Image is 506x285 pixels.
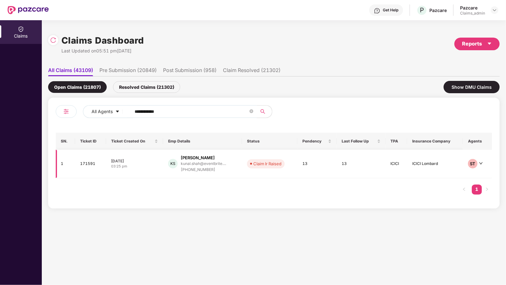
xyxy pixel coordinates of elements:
[459,185,469,195] li: Previous Page
[460,11,485,16] div: Claims_admin
[386,150,407,178] td: ICICI
[168,159,178,168] div: KS
[479,161,483,165] span: down
[407,133,463,150] th: Insurance Company
[337,133,385,150] th: Last Follow Up
[181,167,226,173] div: [PHONE_NUMBER]
[181,155,215,161] div: [PERSON_NAME]
[99,67,157,76] li: Pre Submission (20849)
[407,150,463,178] td: ICICI Lombard
[115,109,120,114] span: caret-down
[487,41,492,46] span: caret-down
[111,139,153,144] span: Ticket Created On
[62,108,70,115] img: svg+xml;base64,PHN2ZyB4bWxucz0iaHR0cDovL3d3dy53My5vcmcvMjAwMC9zdmciIHdpZHRoPSIyNCIgaGVpZ2h0PSIyNC...
[482,185,492,195] button: right
[75,150,106,178] td: 171591
[113,81,180,93] div: Resolved Claims (21302)
[92,108,113,115] span: All Agents
[75,133,106,150] th: Ticket ID
[468,159,478,168] div: ST
[256,105,272,118] button: search
[106,133,163,150] th: Ticket Created On
[111,164,158,169] div: 03:25 pm
[61,33,144,47] h1: Claims Dashboard
[250,109,253,115] span: close-circle
[163,133,242,150] th: Emp Details
[223,67,281,76] li: Claim Resolved (21302)
[50,37,56,43] img: svg+xml;base64,PHN2ZyBpZD0iUmVsb2FkLTMyeDMyIiB4bWxucz0iaHR0cDovL3d3dy53My5vcmcvMjAwMC9zdmciIHdpZH...
[111,158,158,164] div: [DATE]
[83,105,133,118] button: All Agentscaret-down
[253,161,281,167] div: Claim Ir Raised
[163,67,217,76] li: Post Submission (958)
[374,8,380,14] img: svg+xml;base64,PHN2ZyBpZD0iSGVscC0zMngzMiIgeG1sbnM9Imh0dHA6Ly93d3cudzMub3JnLzIwMDAvc3ZnIiB3aWR0aD...
[242,133,297,150] th: Status
[48,67,93,76] li: All Claims (43109)
[56,150,75,178] td: 1
[420,6,424,14] span: P
[181,161,226,166] div: kunal.shah@eventbrite....
[256,109,269,114] span: search
[429,7,447,13] div: Pazcare
[18,26,24,32] img: svg+xml;base64,PHN2ZyBpZD0iQ2xhaW0iIHhtbG5zPSJodHRwOi8vd3d3LnczLm9yZy8yMDAwL3N2ZyIgd2lkdGg9IjIwIi...
[492,8,497,13] img: svg+xml;base64,PHN2ZyBpZD0iRHJvcGRvd24tMzJ4MzIiIHhtbG5zPSJodHRwOi8vd3d3LnczLm9yZy8yMDAwL3N2ZyIgd2...
[485,187,489,191] span: right
[444,81,500,93] div: Show DMU Claims
[48,81,107,93] div: Open Claims (21807)
[61,47,144,54] div: Last Updated on 05:51 pm[DATE]
[342,139,376,144] span: Last Follow Up
[337,150,385,178] td: 13
[462,40,492,48] div: Reports
[56,133,75,150] th: SN.
[463,133,492,150] th: Agents
[250,109,253,113] span: close-circle
[482,185,492,195] li: Next Page
[297,133,337,150] th: Pendency
[302,139,327,144] span: Pendency
[8,6,49,14] img: New Pazcare Logo
[460,5,485,11] div: Pazcare
[472,185,482,194] a: 1
[383,8,398,13] div: Get Help
[472,185,482,195] li: 1
[297,150,337,178] td: 13
[462,187,466,191] span: left
[386,133,407,150] th: TPA
[459,185,469,195] button: left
